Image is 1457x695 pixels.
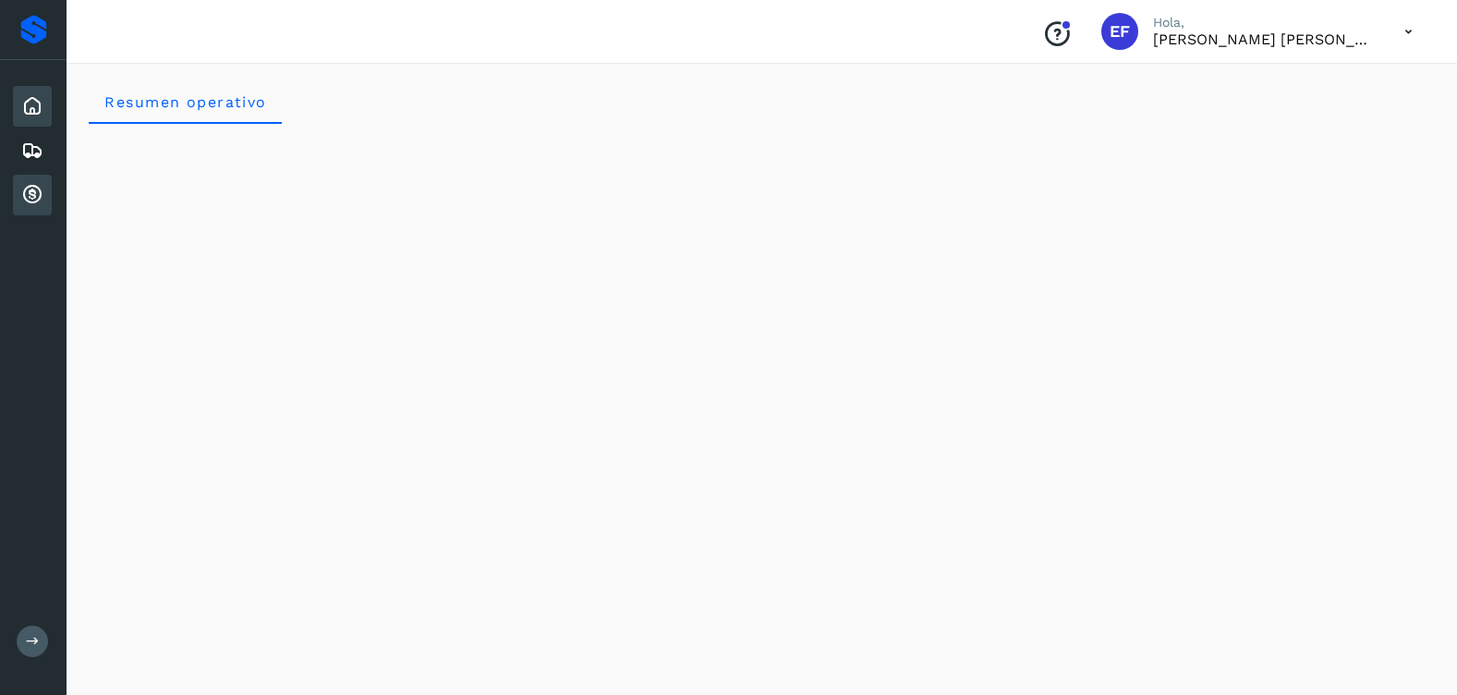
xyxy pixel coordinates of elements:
div: Embarques [13,130,52,171]
p: Hola, [1153,15,1375,30]
div: Inicio [13,86,52,127]
div: Cuentas por cobrar [13,175,52,215]
p: Efren Fernando Millan Quiroz [1153,30,1375,48]
span: Resumen operativo [103,93,267,111]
